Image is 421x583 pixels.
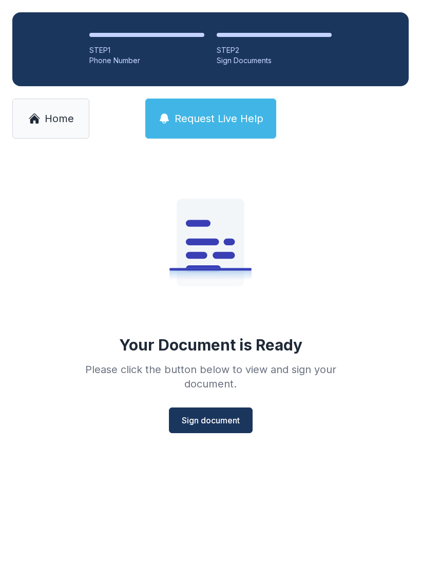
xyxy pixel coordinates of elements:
[45,111,74,126] span: Home
[182,414,240,426] span: Sign document
[89,55,204,66] div: Phone Number
[217,55,332,66] div: Sign Documents
[89,45,204,55] div: STEP 1
[217,45,332,55] div: STEP 2
[63,362,358,391] div: Please click the button below to view and sign your document.
[175,111,263,126] span: Request Live Help
[119,336,302,354] div: Your Document is Ready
